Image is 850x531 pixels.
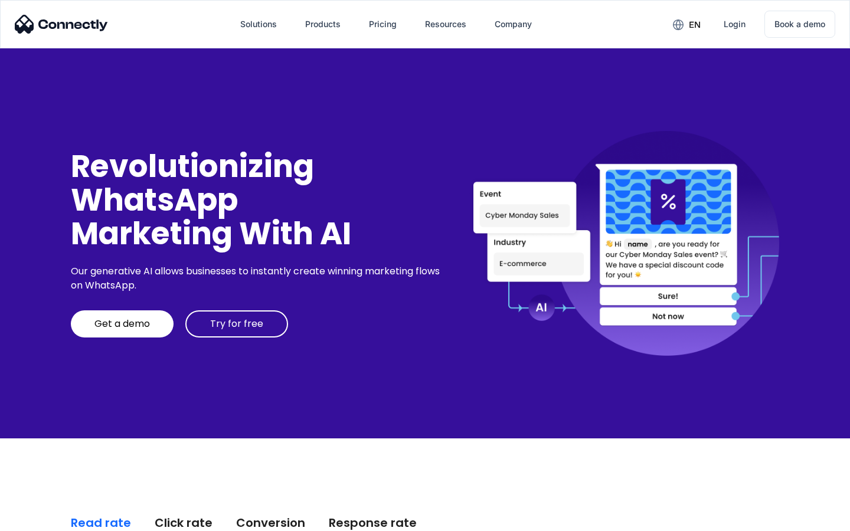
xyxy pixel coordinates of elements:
div: Resources [425,16,466,32]
div: Get a demo [94,318,150,330]
div: Company [495,16,532,32]
div: Pricing [369,16,397,32]
div: Login [724,16,746,32]
a: Get a demo [71,310,174,337]
div: Read rate [71,514,131,531]
div: Products [305,16,341,32]
a: Pricing [359,10,406,38]
a: Try for free [185,310,288,337]
div: Click rate [155,514,212,531]
div: Try for free [210,318,263,330]
div: Our generative AI allows businesses to instantly create winning marketing flows on WhatsApp. [71,264,444,293]
div: Conversion [236,514,305,531]
div: en [689,17,701,33]
div: Solutions [240,16,277,32]
a: Login [714,10,755,38]
div: Response rate [329,514,417,531]
div: Revolutionizing WhatsApp Marketing With AI [71,149,444,251]
img: Connectly Logo [15,15,108,34]
a: Book a demo [764,11,835,38]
